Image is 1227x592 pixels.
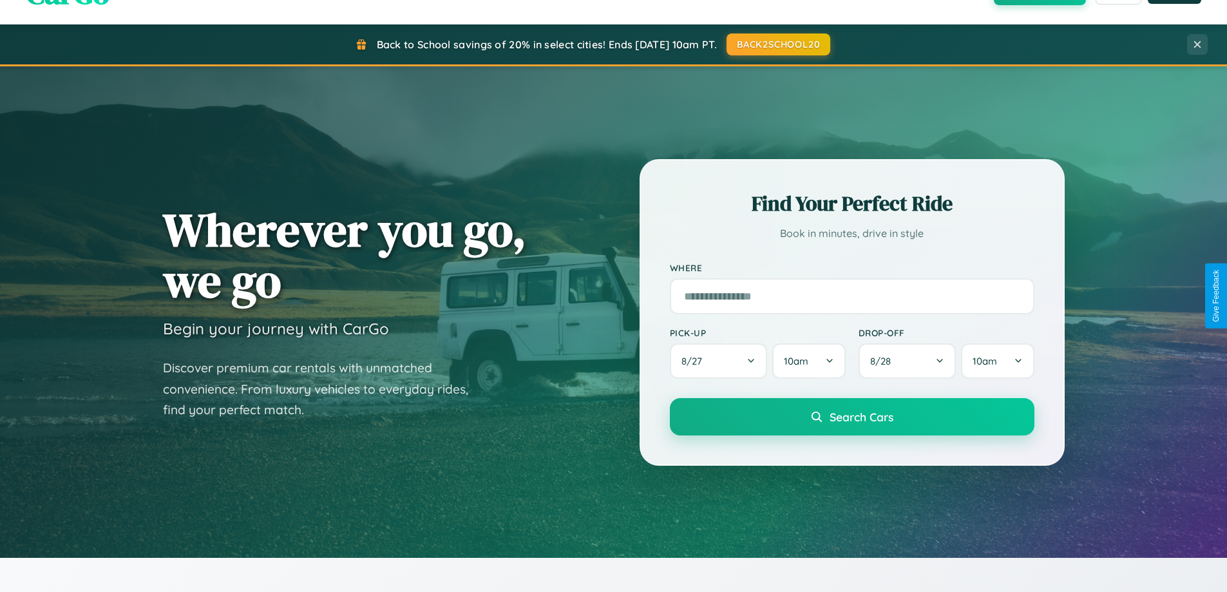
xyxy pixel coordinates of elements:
button: BACK2SCHOOL20 [727,33,830,55]
label: Drop-off [859,327,1034,338]
h1: Wherever you go, we go [163,204,526,306]
h3: Begin your journey with CarGo [163,319,389,338]
button: 8/27 [670,343,768,379]
button: Search Cars [670,398,1034,435]
span: 8 / 27 [681,355,709,367]
div: Give Feedback [1212,270,1221,322]
span: 10am [973,355,997,367]
span: Back to School savings of 20% in select cities! Ends [DATE] 10am PT. [377,38,717,51]
span: 10am [784,355,808,367]
p: Discover premium car rentals with unmatched convenience. From luxury vehicles to everyday rides, ... [163,358,485,421]
label: Pick-up [670,327,846,338]
button: 10am [772,343,845,379]
span: Search Cars [830,410,893,424]
p: Book in minutes, drive in style [670,224,1034,243]
label: Where [670,262,1034,273]
button: 10am [961,343,1034,379]
span: 8 / 28 [870,355,897,367]
h2: Find Your Perfect Ride [670,189,1034,218]
button: 8/28 [859,343,956,379]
